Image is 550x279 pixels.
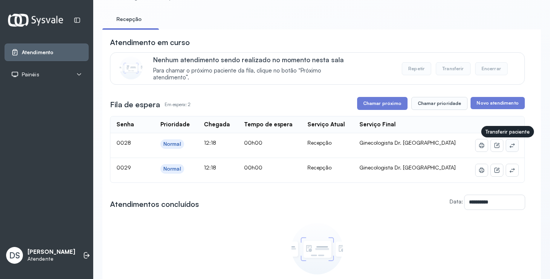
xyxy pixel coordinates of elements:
[11,48,82,56] a: Atendimento
[116,139,131,146] span: 0028
[359,139,456,146] span: Ginecologista Dr. [GEOGRAPHIC_DATA]
[120,56,142,79] img: Imagem de CalloutCard
[307,121,345,128] div: Serviço Atual
[160,121,190,128] div: Prioridade
[307,164,347,171] div: Recepção
[359,121,396,128] div: Serviço Final
[27,256,75,262] p: Atendente
[163,141,181,147] div: Normal
[165,99,191,110] p: Em espera: 2
[204,121,230,128] div: Chegada
[102,13,156,26] a: Recepção
[357,97,408,110] button: Chamar próximo
[22,71,39,78] span: Painéis
[402,62,431,75] button: Repetir
[153,56,355,64] p: Nenhum atendimento sendo realizado no momento nesta sala
[22,49,53,56] span: Atendimento
[307,139,347,146] div: Recepção
[471,97,524,109] button: Novo atendimento
[359,164,456,171] span: Ginecologista Dr. [GEOGRAPHIC_DATA]
[204,139,216,146] span: 12:18
[411,97,468,110] button: Chamar prioridade
[291,223,343,274] img: Imagem de empty state
[436,62,471,75] button: Transferir
[27,248,75,256] p: [PERSON_NAME]
[244,121,293,128] div: Tempo de espera
[475,62,508,75] button: Encerrar
[204,164,216,171] span: 12:18
[116,121,134,128] div: Senha
[110,199,199,210] h3: Atendimentos concluídos
[153,67,355,82] span: Para chamar o próximo paciente da fila, clique no botão “Próximo atendimento”.
[244,164,262,171] span: 00h00
[244,139,262,146] span: 00h00
[450,198,463,205] label: Data:
[163,166,181,172] div: Normal
[8,14,63,26] img: Logotipo do estabelecimento
[110,99,160,110] h3: Fila de espera
[110,37,190,48] h3: Atendimento em curso
[116,164,131,171] span: 0029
